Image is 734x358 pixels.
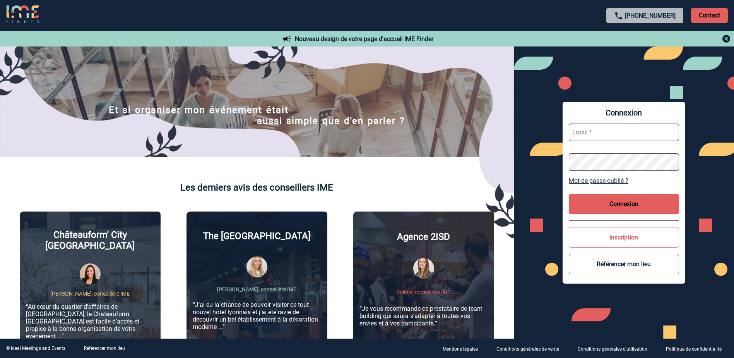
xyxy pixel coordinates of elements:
[496,346,559,352] p: Conditions générales de vente
[84,346,125,351] a: Référencer mon lieu
[578,346,647,352] p: Conditions générales d'utilisation
[569,124,679,141] input: Email *
[614,11,623,21] img: call-24-px.png
[443,346,478,352] p: Mentions légales
[6,346,65,351] div: © Ideal Meetings and Events
[569,108,679,117] span: Connexion
[660,345,734,352] a: Politique de confidentialité
[490,345,571,352] a: Conditions générales de vente
[569,254,679,274] button: Référencer mon lieu
[571,345,660,352] a: Conditions générales d'utilisation
[666,346,722,352] p: Politique de confidentialité
[569,177,679,184] a: Mot de passe oublié ?
[436,345,490,352] a: Mentions légales
[569,227,679,248] button: Inscription
[569,194,679,214] button: Connexion
[691,8,728,23] p: Contact
[625,12,676,19] a: [PHONE_NUMBER]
